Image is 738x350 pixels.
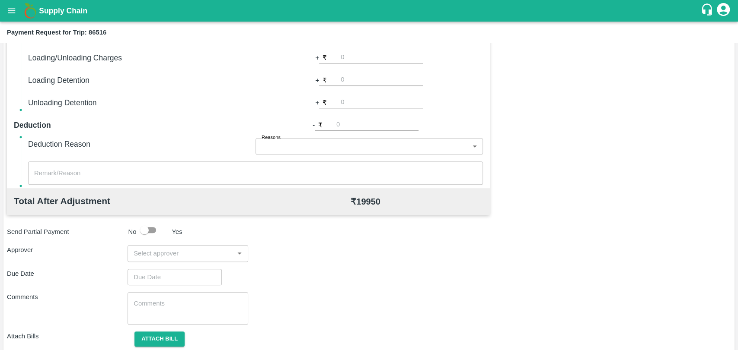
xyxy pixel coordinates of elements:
b: + [315,98,319,107]
input: 0 [341,74,423,86]
b: + [315,76,319,85]
button: Open [234,248,245,259]
a: Supply Chain [39,5,700,17]
h6: Loading/Unloading Charges [28,52,256,64]
b: Total After Adjustment [14,196,110,206]
h6: Unloading Detention [28,97,256,109]
p: ₹ [318,120,323,130]
p: ₹ [323,98,327,107]
b: + [315,53,319,63]
label: Reasons [262,134,281,141]
p: Send Partial Payment [7,227,125,236]
div: customer-support [700,3,716,19]
p: Attach Bills [7,331,128,341]
p: ₹ [323,76,327,85]
input: 0 [336,119,419,131]
h6: Loading Detention [28,74,256,86]
h6: Deduction Reason [28,138,256,150]
button: Attach bill [134,331,185,347]
input: 0 [341,52,423,63]
input: Select approver [130,248,231,259]
p: No [128,227,137,236]
b: ₹ 19950 [351,197,380,206]
p: Approver [7,245,128,255]
b: Deduction [14,121,51,129]
p: ₹ [323,53,327,63]
div: account of current user [716,2,731,20]
input: Choose date [128,269,216,285]
p: Yes [172,227,182,236]
b: - [313,120,315,130]
img: logo [22,2,39,19]
input: 0 [341,97,423,108]
b: Payment Request for Trip: 86516 [7,29,106,36]
p: Due Date [7,269,128,278]
button: open drawer [2,1,22,21]
p: Comments [7,292,128,302]
b: Supply Chain [39,6,87,15]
